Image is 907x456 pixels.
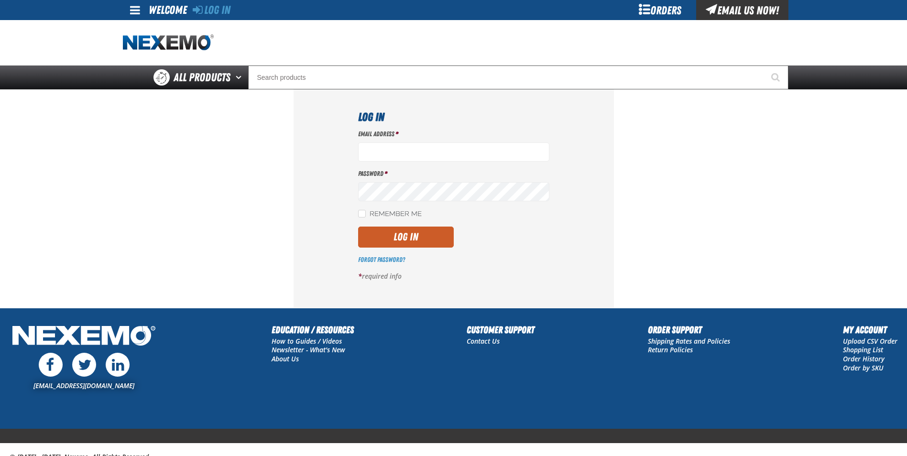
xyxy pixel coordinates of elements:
[358,272,549,281] p: required info
[232,65,248,89] button: Open All Products pages
[248,65,788,89] input: Search
[358,227,454,248] button: Log In
[123,34,214,51] img: Nexemo logo
[33,381,134,390] a: [EMAIL_ADDRESS][DOMAIN_NAME]
[272,354,299,363] a: About Us
[648,323,730,337] h2: Order Support
[193,3,230,17] a: Log In
[358,169,549,178] label: Password
[648,337,730,346] a: Shipping Rates and Policies
[358,109,549,126] h1: Log In
[843,337,897,346] a: Upload CSV Order
[358,130,549,139] label: Email Address
[843,345,883,354] a: Shopping List
[843,323,897,337] h2: My Account
[10,323,158,351] img: Nexemo Logo
[843,363,884,372] a: Order by SKU
[358,256,405,263] a: Forgot Password?
[272,337,342,346] a: How to Guides / Videos
[272,323,354,337] h2: Education / Resources
[648,345,693,354] a: Return Policies
[174,69,230,86] span: All Products
[467,323,535,337] h2: Customer Support
[843,354,885,363] a: Order History
[358,210,422,219] label: Remember Me
[765,65,788,89] button: Start Searching
[123,34,214,51] a: Home
[272,345,345,354] a: Newsletter - What's New
[358,210,366,217] input: Remember Me
[467,337,500,346] a: Contact Us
